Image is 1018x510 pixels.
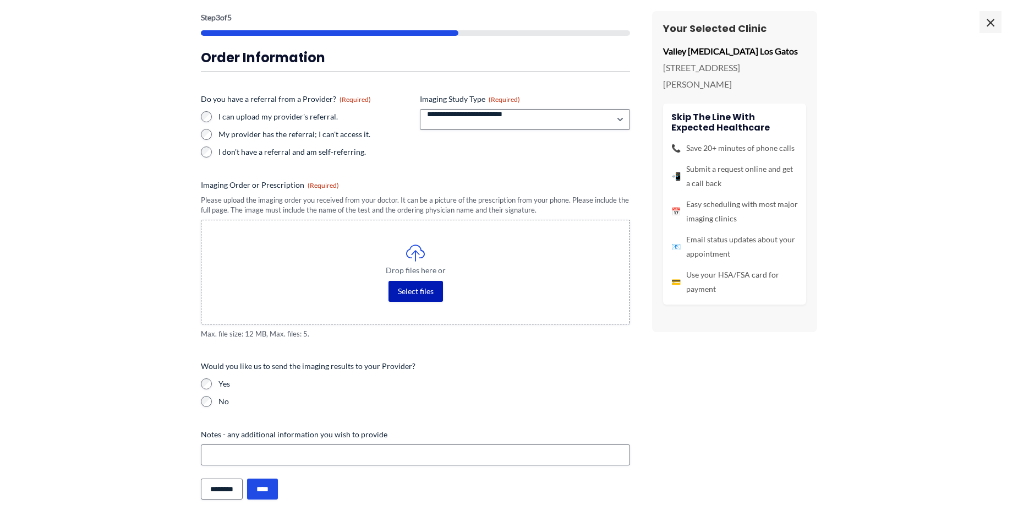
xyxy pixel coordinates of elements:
[340,95,371,104] span: (Required)
[671,204,681,219] span: 📅
[201,180,630,191] label: Imaging Order or Prescription
[201,329,630,339] span: Max. file size: 12 MB, Max. files: 5.
[663,43,806,59] p: Valley [MEDICAL_DATA] Los Gatos
[671,240,681,254] span: 📧
[671,162,798,191] li: Submit a request online and get a call back
[671,169,681,183] span: 📲
[671,112,798,133] h4: Skip the line with Expected Healthcare
[201,14,630,21] p: Step of
[218,111,411,122] label: I can upload my provider's referral.
[201,195,630,215] div: Please upload the imaging order you received from your doctor. It can be a picture of the prescri...
[218,396,630,407] label: No
[227,13,232,22] span: 5
[420,94,630,105] label: Imaging Study Type
[671,141,798,155] li: Save 20+ minutes of phone calls
[201,49,630,66] h3: Order Information
[308,181,339,189] span: (Required)
[663,59,806,92] p: [STREET_ADDRESS][PERSON_NAME]
[201,361,415,372] legend: Would you like us to send the imaging results to your Provider?
[671,232,798,261] li: Email status updates about your appointment
[671,275,681,289] span: 💳
[201,94,371,105] legend: Do you have a referral from a Provider?
[388,281,443,302] button: select files, imaging order or prescription(required)
[223,267,607,274] span: Drop files here or
[979,11,1001,33] span: ×
[218,129,411,140] label: My provider has the referral; I can't access it.
[489,95,520,104] span: (Required)
[671,268,798,296] li: Use your HSA/FSA card for payment
[663,22,806,35] h3: Your Selected Clinic
[218,147,411,158] label: I don't have a referral and am self-referring.
[216,13,220,22] span: 3
[671,141,681,155] span: 📞
[218,378,630,389] label: Yes
[201,429,630,440] label: Notes - any additional information you wish to provide
[671,197,798,226] li: Easy scheduling with most major imaging clinics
